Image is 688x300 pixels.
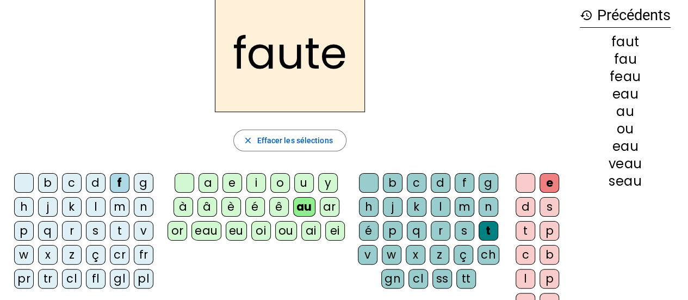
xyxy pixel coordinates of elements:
[580,123,671,136] div: ou
[173,197,193,217] div: à
[245,197,265,217] div: é
[540,269,559,289] div: p
[455,221,474,241] div: s
[516,245,535,265] div: c
[580,105,671,118] div: au
[479,197,498,217] div: n
[381,269,404,289] div: gn
[455,173,474,193] div: f
[456,269,476,289] div: tt
[382,245,401,265] div: w
[479,221,498,241] div: t
[580,3,671,28] h3: Précédents
[431,173,450,193] div: d
[359,197,379,217] div: h
[38,245,58,265] div: x
[294,173,314,193] div: u
[233,130,346,151] button: Effacer les sélections
[62,269,82,289] div: cl
[580,35,671,48] div: faut
[580,53,671,66] div: fau
[226,221,247,241] div: eu
[580,157,671,170] div: veau
[221,197,241,217] div: è
[62,173,82,193] div: c
[359,221,379,241] div: é
[62,245,82,265] div: z
[14,197,34,217] div: h
[540,221,559,241] div: p
[110,269,129,289] div: gl
[86,197,106,217] div: l
[134,173,153,193] div: g
[383,197,402,217] div: j
[62,197,82,217] div: k
[301,221,321,241] div: ai
[110,173,129,193] div: f
[358,245,377,265] div: v
[580,140,671,153] div: eau
[318,173,338,193] div: y
[86,221,106,241] div: s
[516,269,535,289] div: l
[134,221,153,241] div: v
[406,245,425,265] div: x
[580,70,671,83] div: feau
[432,269,452,289] div: ss
[320,197,339,217] div: ar
[38,197,58,217] div: j
[246,173,266,193] div: i
[134,197,153,217] div: n
[14,221,34,241] div: p
[540,173,559,193] div: e
[407,221,426,241] div: q
[86,245,106,265] div: ç
[580,9,593,22] mat-icon: history
[408,269,428,289] div: cl
[407,173,426,193] div: c
[14,245,34,265] div: w
[269,197,289,217] div: ê
[86,269,106,289] div: fl
[275,221,297,241] div: ou
[134,269,153,289] div: pl
[293,197,315,217] div: au
[243,136,252,145] mat-icon: close
[110,197,129,217] div: m
[430,245,449,265] div: z
[251,221,271,241] div: oi
[110,221,129,241] div: t
[191,221,221,241] div: eau
[479,173,498,193] div: g
[454,245,473,265] div: ç
[478,245,499,265] div: ch
[431,197,450,217] div: l
[168,221,187,241] div: or
[222,173,242,193] div: e
[540,197,559,217] div: s
[197,197,217,217] div: â
[431,221,450,241] div: r
[38,269,58,289] div: tr
[199,173,218,193] div: a
[38,173,58,193] div: b
[86,173,106,193] div: d
[407,197,426,217] div: k
[383,221,402,241] div: p
[257,134,332,147] span: Effacer les sélections
[516,197,535,217] div: d
[14,269,34,289] div: pr
[383,173,402,193] div: b
[110,245,129,265] div: cr
[516,221,535,241] div: t
[62,221,82,241] div: r
[540,245,559,265] div: b
[38,221,58,241] div: q
[325,221,345,241] div: ei
[580,175,671,188] div: seau
[134,245,153,265] div: fr
[580,88,671,101] div: eau
[270,173,290,193] div: o
[455,197,474,217] div: m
